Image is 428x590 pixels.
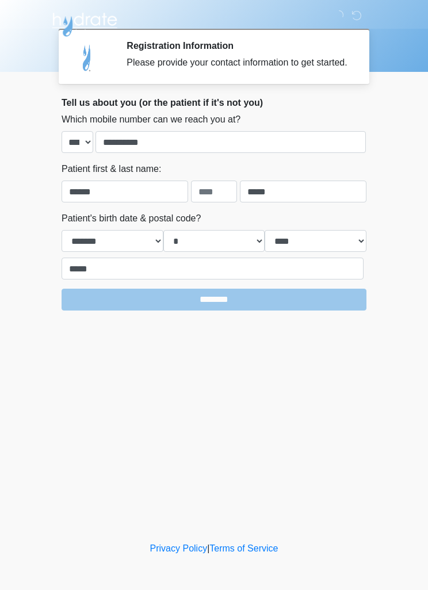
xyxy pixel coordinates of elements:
[70,40,105,75] img: Agent Avatar
[150,543,208,553] a: Privacy Policy
[209,543,278,553] a: Terms of Service
[127,56,349,70] div: Please provide your contact information to get started.
[62,162,161,176] label: Patient first & last name:
[62,212,201,225] label: Patient's birth date & postal code?
[207,543,209,553] a: |
[62,97,366,108] h2: Tell us about you (or the patient if it's not you)
[62,113,240,127] label: Which mobile number can we reach you at?
[50,9,119,37] img: Hydrate IV Bar - Chandler Logo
